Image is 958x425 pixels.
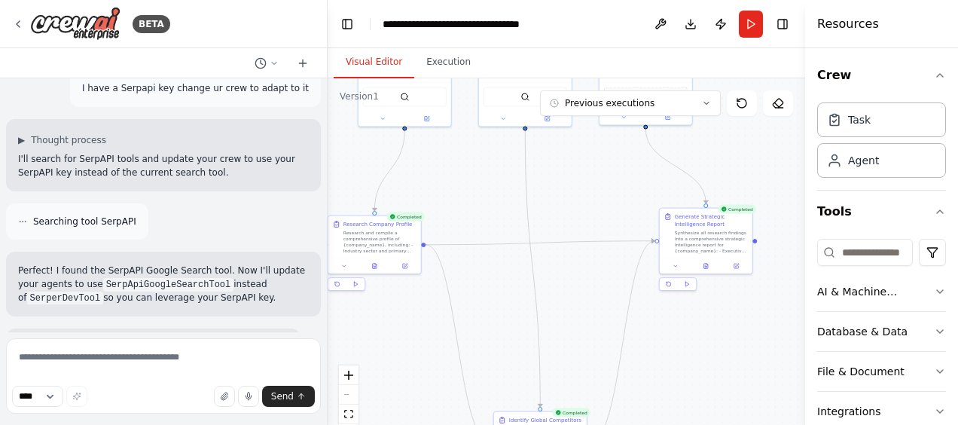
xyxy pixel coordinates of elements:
div: Database & Data [817,324,908,339]
button: Open in side panel [723,261,749,271]
div: AI & Machine Learning [817,284,934,299]
div: CompletedResearch Company ProfileResearch and compile a comprehensive profile of {company_name}, ... [328,216,422,295]
button: ▶Thought process [18,134,106,146]
div: CompletedGenerate Strategic Intelligence ReportSynthesize all research findings into a comprehens... [659,208,753,295]
button: Database & Data [817,312,946,351]
div: Synthesize all research findings into a comprehensive strategic intelligence report for {company_... [675,230,748,254]
button: Hide left sidebar [337,14,358,35]
p: I have a Serpapi key change ur crew to adapt to it [82,81,309,95]
img: SerpApiGoogleSearchTool [400,93,409,102]
div: Integrations [817,404,880,419]
div: Generate Strategic Intelligence Report [675,213,748,228]
nav: breadcrumb [383,17,552,32]
div: Identify Global Competitors [509,417,581,424]
p: Perfect! I found the SerpAPI Google Search tool. Now I'll update your agents to use instead of so... [18,264,309,304]
img: SerpApiGoogleSearchTool [520,93,529,102]
div: Completed [552,408,590,417]
div: Research and compile a comprehensive profile of {company_name}, including: - Industry sector and ... [343,230,416,254]
button: Crew [817,54,946,96]
button: Visual Editor [334,47,414,78]
span: Send [271,390,294,402]
button: Open in side panel [526,115,569,124]
button: Open in side panel [405,115,448,124]
button: Previous executions [540,90,721,116]
button: Hide right sidebar [772,14,793,35]
button: Start a new chat [291,54,315,72]
g: Edge from 9900e3ae-27c9-46b0-9b70-a6f9cbbfc0ef to 0a95a096-b89a-4d44-9a3a-4f795dd02819 [426,237,654,249]
button: Send [262,386,315,407]
div: SerpApiGoogleSearchTool [358,35,452,127]
button: File & Document [817,352,946,391]
button: Tools [817,191,946,233]
div: Research Company Profile [343,221,413,228]
div: Drop tools here [599,35,693,126]
h4: Resources [817,15,879,33]
button: Switch to previous chat [249,54,285,72]
div: Completed [718,205,756,214]
button: Upload files [214,386,235,407]
button: Improve this prompt [66,386,87,407]
div: SerpApiGoogleSearchTool [478,42,572,127]
code: SerpApiGoogleSearchTool [103,278,234,292]
div: Agent [848,153,879,168]
g: Edge from 535e9c35-7747-455e-b1a8-cb195edacf85 to 7fe50e0e-4d61-441b-8184-5613076d66b7 [521,130,544,407]
span: Thought process [31,134,106,146]
button: AI & Machine Learning [817,272,946,311]
button: View output [690,261,722,271]
code: SerperDevTool [27,292,104,305]
div: Task [848,112,871,127]
img: Logo [30,7,121,41]
button: View output [358,261,390,271]
div: File & Document [817,364,905,379]
button: Click to speak your automation idea [238,386,259,407]
button: Open in side panel [392,261,417,271]
p: I'll search for SerpAPI tools and update your crew to use your SerpAPI key instead of the current... [18,152,309,179]
div: Completed [386,212,425,222]
button: Open in side panel [646,113,689,122]
button: zoom in [339,365,358,385]
button: fit view [339,405,358,424]
span: ▶ [18,134,25,146]
div: BETA [133,15,170,33]
g: Edge from 14687074-fa70-4a51-a761-b5717b406ccf to 9900e3ae-27c9-46b0-9b70-a6f9cbbfc0ef [371,130,408,211]
span: Searching tool SerpAPI [33,216,136,228]
g: Edge from bf71e14d-4d89-42f6-8892-0933f581c375 to 0a95a096-b89a-4d44-9a3a-4f795dd02819 [642,129,709,203]
div: Version 1 [340,90,379,102]
button: Execution [414,47,483,78]
div: Crew [817,96,946,190]
span: Previous executions [565,97,654,109]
